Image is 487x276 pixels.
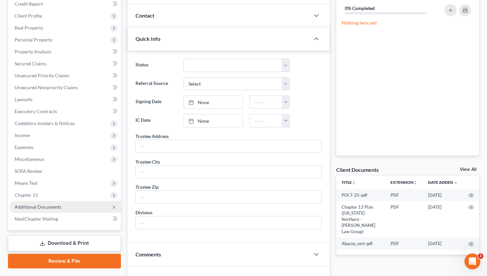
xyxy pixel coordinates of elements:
a: Review & File [8,254,121,268]
span: Client Profile [15,13,42,19]
td: [DATE] [423,189,463,201]
span: Quick Info [135,35,160,42]
label: Referral Source [132,77,181,91]
a: Extensionunfold_more [391,180,417,185]
input: -- [136,216,322,229]
input: -- [136,191,322,203]
td: POI 7-25-pdf [336,189,385,201]
a: Secured Claims [9,58,121,70]
p: Nothing here yet! [342,20,474,26]
a: Lawsuits [9,94,121,105]
label: IC Date [132,114,181,127]
a: None [184,96,242,108]
span: Income [15,132,30,138]
td: PDF [385,201,423,238]
span: NextChapter Mailing [15,216,58,222]
span: Personal Property [15,37,52,42]
i: unfold_more [413,181,417,185]
iframe: Intercom live chat [464,253,480,269]
span: Secured Claims [15,61,46,66]
span: 2 [478,253,483,259]
span: Unsecured Nonpriority Claims [15,85,78,90]
span: Property Analysis [15,49,51,54]
span: Miscellaneous [15,156,44,162]
label: Signing Date [132,96,181,109]
td: Chapter 13 Plan ([US_STATE] Northern - [PERSON_NAME] Law Group) [336,201,385,238]
a: None [184,114,242,127]
strong: 0% Completed [345,5,375,11]
i: expand_more [454,181,458,185]
span: Means Test [15,180,37,186]
span: Unsecured Priority Claims [15,73,69,78]
span: Expenses [15,144,33,150]
span: Contact [135,12,154,19]
a: Executory Contracts [9,105,121,117]
input: -- : -- [250,96,282,108]
input: -- : -- [250,114,282,127]
span: SOFA Review [15,168,42,174]
a: SOFA Review [9,165,121,177]
div: Client Documents [336,166,379,173]
i: unfold_more [352,181,356,185]
span: Real Property [15,25,43,31]
input: -- [136,140,322,153]
td: PDF [385,189,423,201]
span: Credit Report [15,1,43,7]
span: Additional Documents [15,204,61,210]
a: Titleunfold_more [342,180,356,185]
div: Trustee Address [135,133,169,140]
td: Abacus_cert-pdf [336,238,385,249]
td: [DATE] [423,201,463,238]
a: NextChapter Mailing [9,213,121,225]
div: Trustee Zip [135,183,159,190]
a: Download & Print [8,236,121,251]
div: Trustee City [135,158,160,165]
div: Division [135,209,152,216]
a: Unsecured Priority Claims [9,70,121,82]
a: View All [460,167,476,172]
span: Executory Contracts [15,108,57,114]
label: Status [132,59,181,72]
input: -- [136,166,322,178]
span: Comments [135,251,161,257]
span: Chapter 13 [15,192,38,198]
a: Unsecured Nonpriority Claims [9,82,121,94]
td: [DATE] [423,238,463,249]
a: Property Analysis [9,46,121,58]
td: PDF [385,238,423,249]
span: Codebtors Insiders & Notices [15,120,75,126]
a: Date Added expand_more [428,180,458,185]
span: Lawsuits [15,97,32,102]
